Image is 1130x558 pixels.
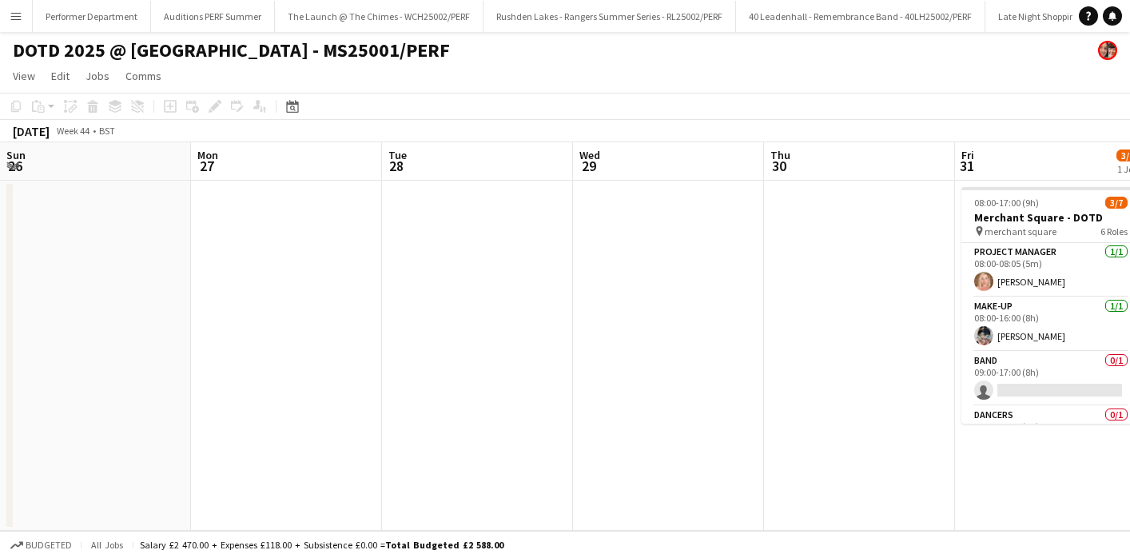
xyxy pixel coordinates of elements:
a: View [6,66,42,86]
span: Week 44 [53,125,93,137]
span: Wed [579,148,600,162]
span: 6 Roles [1100,225,1128,237]
span: Mon [197,148,218,162]
span: 28 [386,157,407,175]
div: Salary £2 470.00 + Expenses £118.00 + Subsistence £0.00 = [140,539,503,551]
span: View [13,69,35,83]
span: 29 [577,157,600,175]
span: 3/7 [1105,197,1128,209]
span: Tue [388,148,407,162]
span: merchant square [985,225,1056,237]
span: 27 [195,157,218,175]
div: BST [99,125,115,137]
app-user-avatar: Performer Department [1098,41,1117,60]
span: 26 [4,157,26,175]
button: Rushden Lakes - Rangers Summer Series - RL25002/PERF [483,1,736,32]
button: 40 Leadenhall - Remembrance Band - 40LH25002/PERF [736,1,985,32]
span: Sun [6,148,26,162]
span: Jobs [86,69,109,83]
span: Budgeted [26,540,72,551]
button: Auditions PERF Summer [151,1,275,32]
button: The Launch @ The Chimes - WCH25002/PERF [275,1,483,32]
span: 31 [959,157,974,175]
a: Jobs [79,66,116,86]
button: Performer Department [33,1,151,32]
span: 30 [768,157,790,175]
span: 08:00-17:00 (9h) [974,197,1039,209]
span: Thu [770,148,790,162]
span: All jobs [88,539,126,551]
span: Fri [961,148,974,162]
button: Budgeted [8,536,74,554]
h1: DOTD 2025 @ [GEOGRAPHIC_DATA] - MS25001/PERF [13,38,450,62]
a: Comms [119,66,168,86]
span: Edit [51,69,70,83]
a: Edit [45,66,76,86]
span: Comms [125,69,161,83]
span: Total Budgeted £2 588.00 [385,539,503,551]
div: [DATE] [13,123,50,139]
